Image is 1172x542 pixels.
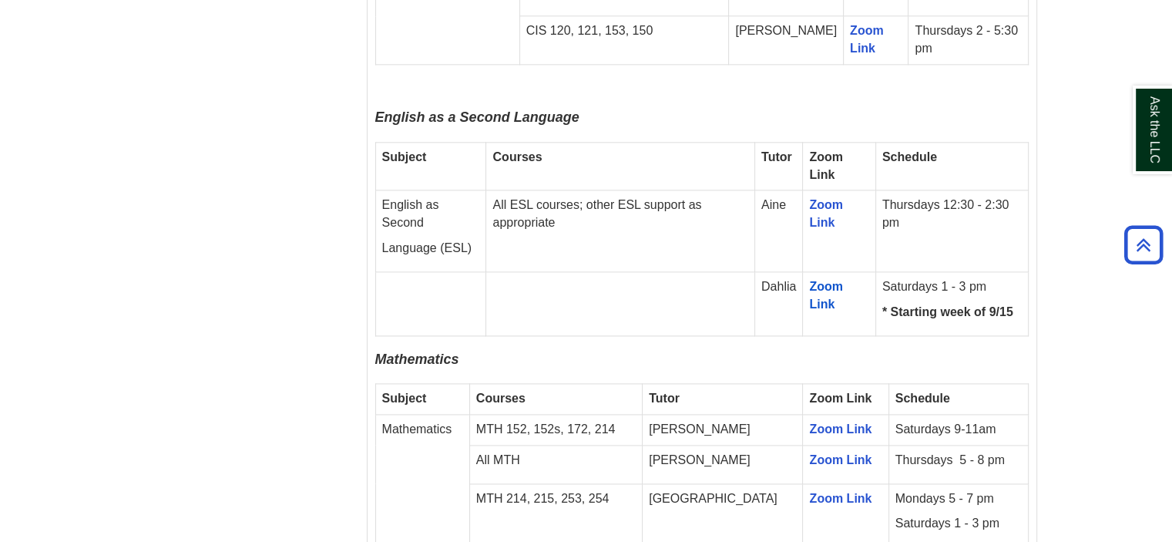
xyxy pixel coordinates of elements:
strong: Tutor [649,392,680,405]
td: All ESL courses; other ESL support as appropriate [486,190,754,272]
strong: Zoom Link [809,150,843,181]
a: Back to Top [1119,234,1168,255]
p: All MTH [476,452,636,470]
td: [PERSON_NAME] [643,414,803,445]
a: Zoom Link [809,198,843,229]
strong: Schedule [895,392,950,405]
strong: Zoom Link [809,392,871,405]
strong: Subject [382,392,427,405]
strong: Tutor [761,150,792,163]
span: English as a Second Language [375,109,579,125]
strong: Schedule [882,150,937,163]
p: Thursdays 12:30 - 2:30 pm [882,197,1022,232]
td: Aine [754,190,802,272]
span: Mathematics [375,352,459,367]
strong: Subject [382,150,427,163]
a: Zoom Link [809,422,871,436]
p: English as Second [382,197,480,232]
p: Language (ESL) [382,240,480,258]
a: Zoom Link [850,24,884,55]
td: Saturdays 9-11am [888,414,1028,445]
td: Dahlia [754,271,802,335]
td: MTH 152, 152s, 172, 214 [469,414,642,445]
td: [PERSON_NAME] [729,16,844,65]
a: Zoom Link [809,280,846,311]
td: Thursdays 5 - 8 pm [888,445,1028,483]
p: Mondays 5 - 7 pm [895,490,1022,508]
td: Thursdays 2 - 5:30 pm [908,16,1028,65]
strong: Courses [476,392,526,405]
p: Saturdays 1 - 3 pm [882,278,1022,296]
a: Zoom Link [809,492,871,505]
strong: Courses [492,150,542,163]
td: CIS 120, 121, 153, 150 [519,16,729,65]
a: Zoom Link [809,453,871,466]
strong: * Starting week of 9/15 [882,305,1013,318]
td: [PERSON_NAME] [643,445,803,483]
p: Saturdays 1 - 3 pm [895,515,1022,533]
